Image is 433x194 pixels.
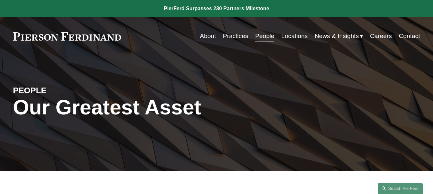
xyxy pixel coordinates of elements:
[315,31,359,42] span: News & Insights
[378,183,423,194] a: Search this site
[370,30,392,42] a: Careers
[200,30,216,42] a: About
[13,96,285,119] h1: Our Greatest Asset
[255,30,274,42] a: People
[399,30,420,42] a: Contact
[281,30,308,42] a: Locations
[223,30,248,42] a: Practices
[315,30,363,42] a: folder dropdown
[13,85,115,96] h4: PEOPLE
